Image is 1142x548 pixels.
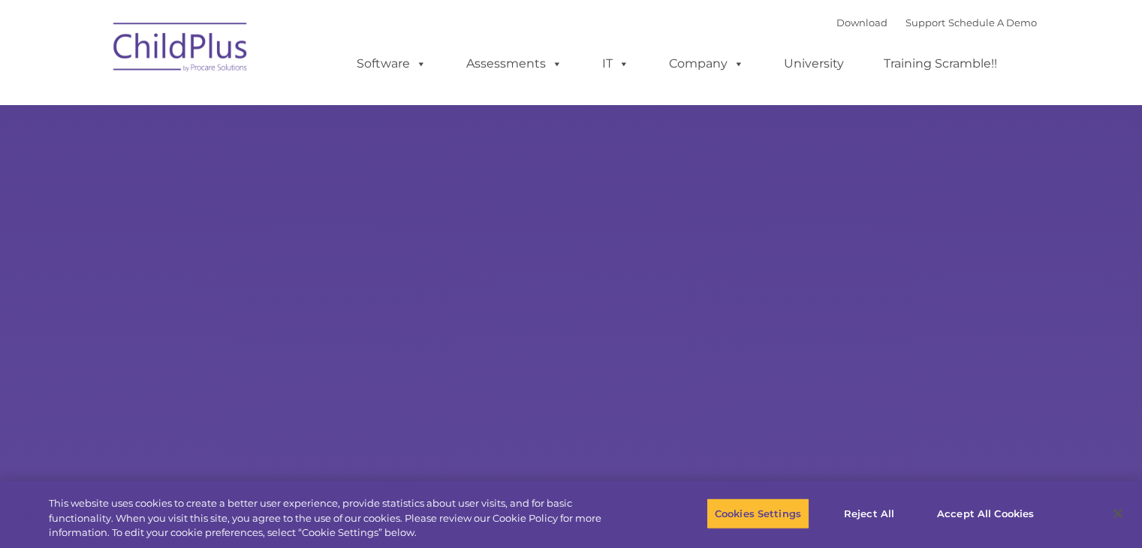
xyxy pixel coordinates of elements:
button: Cookies Settings [707,498,809,529]
a: Schedule A Demo [948,17,1037,29]
button: Accept All Cookies [929,498,1042,529]
a: Training Scramble!! [869,49,1012,79]
a: Software [342,49,441,79]
button: Close [1101,497,1134,530]
div: This website uses cookies to create a better user experience, provide statistics about user visit... [49,496,628,540]
a: Download [836,17,887,29]
a: Company [654,49,759,79]
a: IT [587,49,644,79]
font: | [836,17,1037,29]
img: ChildPlus by Procare Solutions [106,12,256,87]
a: Support [905,17,945,29]
a: University [769,49,859,79]
a: Assessments [451,49,577,79]
button: Reject All [822,498,916,529]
